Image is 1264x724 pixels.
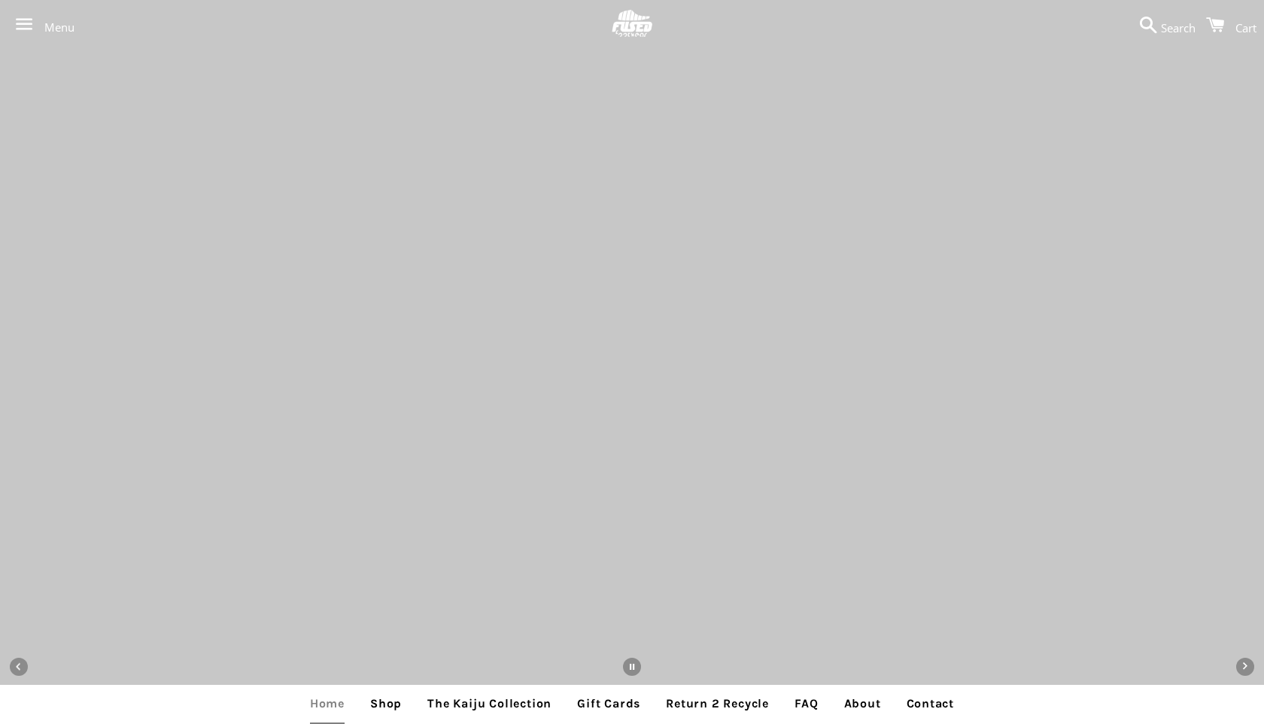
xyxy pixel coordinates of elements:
[783,685,829,722] a: FAQ
[416,685,563,722] a: The Kaiju Collection
[44,20,74,35] span: Menu
[359,685,413,722] a: Shop
[1235,20,1256,35] span: Cart
[615,650,649,683] button: Pause slideshow
[2,650,35,683] button: Previous slide
[1161,20,1196,35] span: Search
[566,685,652,722] a: Gift Cards
[8,2,74,48] button: Menu
[1229,650,1262,683] button: Next slide
[1199,2,1256,47] a: Cart
[895,685,966,722] a: Contact
[833,685,892,722] a: About
[299,685,356,722] a: Home
[655,685,780,722] a: Return 2 Recycle
[1132,2,1196,47] a: Search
